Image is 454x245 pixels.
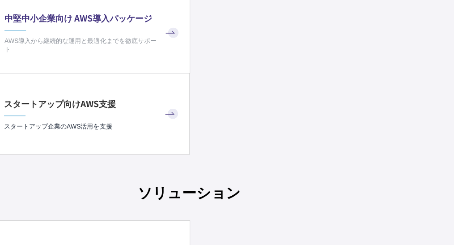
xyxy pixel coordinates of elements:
p: スタートアップ企業のAWS活用を支援 [4,122,180,131]
p: AWS導入から継続的な運用と最適化までを徹底サポート [4,37,181,54]
h4: 中堅中小企業向け AWS導入パッケージ [4,12,181,25]
h4: スタートアップ向けAWS支援 [4,97,180,110]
